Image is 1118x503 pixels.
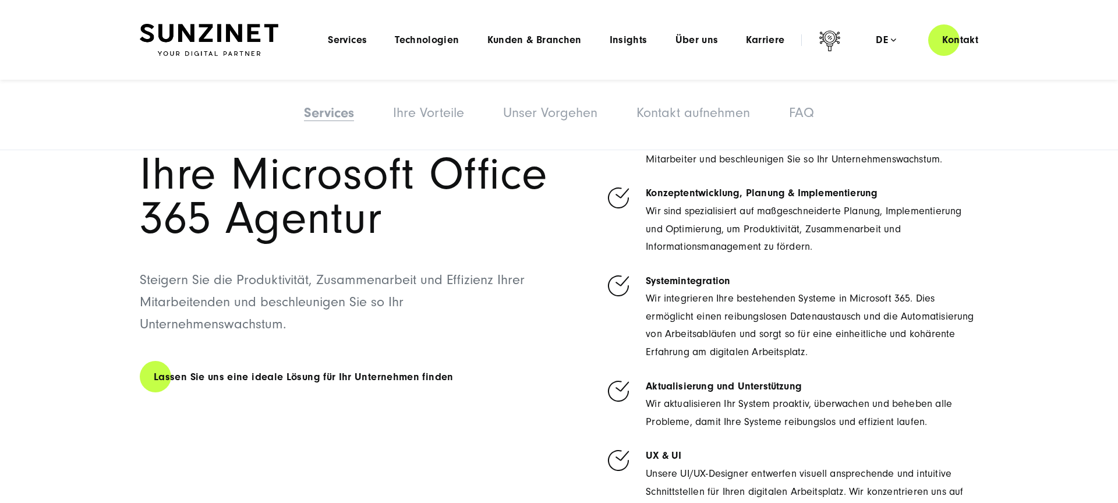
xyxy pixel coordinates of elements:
[328,34,367,46] a: Services
[304,105,354,121] a: Services
[646,133,978,168] p: Steigern Sie die Produktivität, Zusammenarbeit und Effizienz Ihrer Mitarbeiter und beschleunigen ...
[646,290,978,361] p: Wir integrieren Ihre bestehenden Systeme in Microsoft 365. Dies ermöglicht einen reibungslosen Da...
[503,105,597,121] a: Unser Vorgehen
[646,378,978,396] h6: Aktualisierung und Unterstützung
[646,395,978,431] p: Wir aktualisieren Ihr System proaktiv, überwachen und beheben alle Probleme, damit Ihre Systeme r...
[789,105,814,121] a: FAQ
[876,34,896,46] div: de
[646,203,978,256] p: Wir sind spezialisiert auf maßgeschneiderte Planung, Implementierung und Optimierung, um Produkti...
[675,34,719,46] a: Über uns
[393,105,464,121] a: Ihre Vorteile
[646,449,681,462] strong: UX & UI
[610,34,648,46] a: Insights
[646,185,978,203] h6: Konzeptentwicklung, Planung & Implementierung
[928,23,992,56] a: Kontakt
[746,34,784,46] a: Karriere
[646,272,978,291] h6: Systemintegration
[140,360,468,394] a: Lassen Sie uns eine ideale Lösung für Ihr Unternehmen finden
[140,24,278,56] img: SUNZINET Full Service Digital Agentur
[636,105,750,121] a: Kontakt aufnehmen
[140,269,551,336] p: Steigern Sie die Produktivität, Zusammenarbeit und Effizienz Ihrer Mitarbeitenden und beschleunig...
[395,34,459,46] a: Technologien
[487,34,582,46] a: Kunden & Branchen
[140,108,551,241] h1: Unsere Services als Ihre Microsoft Office 365 Agentur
